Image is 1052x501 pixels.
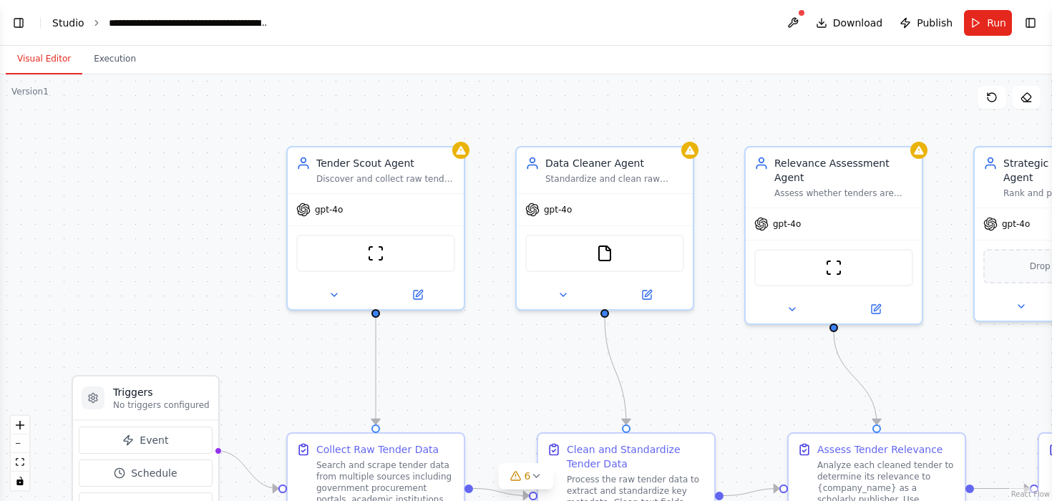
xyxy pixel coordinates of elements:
span: gpt-4o [315,204,343,215]
span: gpt-4o [544,204,572,215]
span: gpt-4o [773,218,801,230]
div: Clean and Standardize Tender Data [567,442,706,471]
span: Publish [917,16,953,30]
button: zoom out [11,434,29,453]
button: Execution [82,44,147,74]
span: Event [140,433,168,447]
span: Run [987,16,1006,30]
button: Show right sidebar [1021,13,1041,33]
img: FileReadTool [596,245,613,262]
button: Open in side panel [606,286,687,303]
button: fit view [11,453,29,472]
button: toggle interactivity [11,472,29,490]
div: Assess whether tenders are relevant to {company_name} as a scholarly publisher by analyzing tende... [774,188,913,199]
button: Open in side panel [835,301,916,318]
button: Visual Editor [6,44,82,74]
div: Assess Tender Relevance [817,442,943,457]
div: Relevance Assessment Agent [774,156,913,185]
a: Studio [52,17,84,29]
div: Data Cleaner Agent [545,156,684,170]
button: Download [810,10,889,36]
h3: Triggers [113,385,210,399]
div: React Flow controls [11,416,29,490]
div: Data Cleaner AgentStandardize and clean raw tender data by extracting key metadata (deadlines, va... [515,146,694,311]
g: Edge from 8fda0088-b24f-447a-9214-f5131149b5e0 to e9fd4302-0ec1-4e2e-a7e1-1a00e251f042 [974,482,1030,496]
div: Relevance Assessment AgentAssess whether tenders are relevant to {company_name} as a scholarly pu... [744,146,923,325]
div: Version 1 [11,86,49,97]
button: Run [964,10,1012,36]
button: Publish [894,10,958,36]
a: React Flow attribution [1011,490,1050,498]
g: Edge from 72ebab5e-26e8-4bb3-9213-1851fec37e7c to 847b6f15-86a9-432b-bc02-104238e0ebbe [369,318,383,424]
span: 6 [525,469,531,483]
span: Schedule [131,466,177,480]
img: ScrapeWebsiteTool [367,245,384,262]
div: Standardize and clean raw tender data by extracting key metadata (deadlines, values, issuer detai... [545,173,684,185]
button: 6 [499,463,554,490]
p: No triggers configured [113,399,210,411]
button: Open in side panel [377,286,458,303]
button: Event [79,427,213,454]
span: gpt-4o [1002,218,1030,230]
g: Edge from 28ff5591-2a0c-4fba-8310-6ad4d0bb0a0b to 8fda0088-b24f-447a-9214-f5131149b5e0 [827,332,884,424]
div: Tender Scout AgentDiscover and collect raw tender data from multiple sources including government... [286,146,465,311]
nav: breadcrumb [52,16,270,30]
span: Download [833,16,883,30]
g: Edge from triggers to 847b6f15-86a9-432b-bc02-104238e0ebbe [217,444,278,496]
div: Discover and collect raw tender data from multiple sources including government portals, academic... [316,173,455,185]
button: Show left sidebar [9,13,29,33]
div: Collect Raw Tender Data [316,442,439,457]
g: Edge from 1076fc0c-8b6e-435d-ad88-52916785606b to 5410f0d2-b6f8-4260-97a6-e0a7c10216f7 [598,318,633,424]
button: zoom in [11,416,29,434]
div: Tender Scout Agent [316,156,455,170]
button: Schedule [79,459,213,487]
img: ScrapeWebsiteTool [825,259,842,276]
